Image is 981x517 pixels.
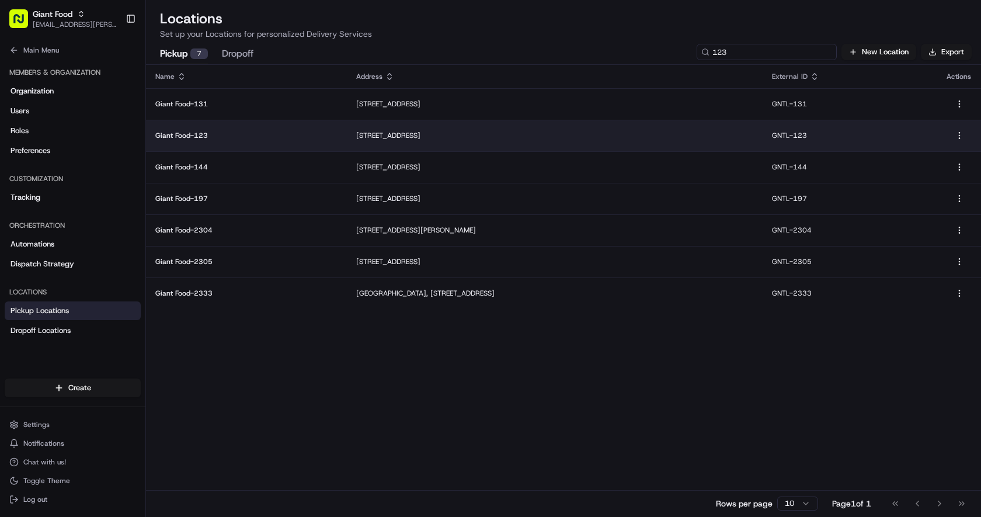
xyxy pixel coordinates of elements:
[5,379,141,397] button: Create
[155,289,338,298] p: Giant Food-2333
[199,115,213,129] button: Start new chat
[356,162,753,172] p: [STREET_ADDRESS]
[99,171,108,180] div: 💻
[12,47,213,65] p: Welcome 👋
[11,325,71,336] span: Dropoff Locations
[716,498,773,509] p: Rows per page
[155,131,338,140] p: Giant Food-123
[841,44,916,60] button: New Location
[356,194,753,203] p: [STREET_ADDRESS]
[11,145,50,156] span: Preferences
[160,9,967,28] h2: Locations
[30,75,193,88] input: Clear
[155,257,338,266] p: Giant Food-2305
[23,476,70,485] span: Toggle Theme
[116,198,141,207] span: Pylon
[5,283,141,301] div: Locations
[772,289,928,298] p: GNTL-2333
[40,112,192,123] div: Start new chat
[772,162,928,172] p: GNTL-144
[155,194,338,203] p: Giant Food-197
[5,169,141,188] div: Customization
[11,192,40,203] span: Tracking
[94,165,192,186] a: 💻API Documentation
[23,457,66,467] span: Chat with us!
[5,491,141,508] button: Log out
[82,197,141,207] a: Powered byPylon
[155,72,338,81] div: Name
[190,48,208,59] div: 7
[5,417,141,433] button: Settings
[110,169,187,181] span: API Documentation
[5,435,141,452] button: Notifications
[5,301,141,320] a: Pickup Locations
[5,141,141,160] a: Preferences
[356,99,753,109] p: [STREET_ADDRESS]
[5,473,141,489] button: Toggle Theme
[5,454,141,470] button: Chat with us!
[832,498,871,509] div: Page 1 of 1
[222,44,253,64] button: Dropoff
[23,420,50,429] span: Settings
[11,126,29,136] span: Roles
[68,383,91,393] span: Create
[772,72,928,81] div: External ID
[11,259,74,269] span: Dispatch Strategy
[12,171,21,180] div: 📗
[5,5,121,33] button: Giant Food[EMAIL_ADDRESS][PERSON_NAME][DOMAIN_NAME]
[356,72,753,81] div: Address
[11,306,69,316] span: Pickup Locations
[5,321,141,340] a: Dropoff Locations
[11,106,29,116] span: Users
[772,257,928,266] p: GNTL-2305
[5,122,141,140] a: Roles
[33,20,116,29] button: [EMAIL_ADDRESS][PERSON_NAME][DOMAIN_NAME]
[23,46,59,55] span: Main Menu
[23,495,47,504] span: Log out
[5,255,141,273] a: Dispatch Strategy
[33,8,72,20] button: Giant Food
[5,235,141,254] a: Automations
[772,99,928,109] p: GNTL-131
[356,289,753,298] p: [GEOGRAPHIC_DATA], [STREET_ADDRESS]
[356,257,753,266] p: [STREET_ADDRESS]
[947,72,972,81] div: Actions
[356,131,753,140] p: [STREET_ADDRESS]
[155,162,338,172] p: Giant Food-144
[155,99,338,109] p: Giant Food-131
[772,131,928,140] p: GNTL-123
[7,165,94,186] a: 📗Knowledge Base
[12,112,33,133] img: 1736555255976-a54dd68f-1ca7-489b-9aae-adbdc363a1c4
[160,28,967,40] p: Set up your Locations for personalized Delivery Services
[11,86,54,96] span: Organization
[5,82,141,100] a: Organization
[921,44,972,60] button: Export
[11,239,54,249] span: Automations
[772,225,928,235] p: GNTL-2304
[5,216,141,235] div: Orchestration
[160,44,208,64] button: Pickup
[697,44,837,60] input: Type to search
[155,225,338,235] p: Giant Food-2304
[772,194,928,203] p: GNTL-197
[5,63,141,82] div: Members & Organization
[12,12,35,35] img: Nash
[5,42,141,58] button: Main Menu
[5,102,141,120] a: Users
[5,188,141,207] a: Tracking
[23,439,64,448] span: Notifications
[356,225,753,235] p: [STREET_ADDRESS][PERSON_NAME]
[40,123,148,133] div: We're available if you need us!
[23,169,89,181] span: Knowledge Base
